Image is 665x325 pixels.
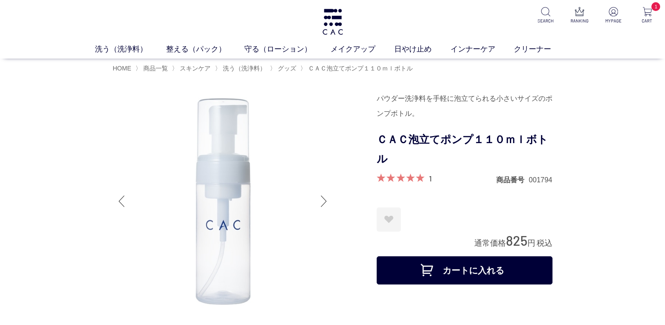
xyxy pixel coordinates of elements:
li: 〉 [300,64,415,73]
button: カートに入れる [377,256,552,284]
a: HOME [113,65,131,72]
a: スキンケア [178,65,211,72]
span: 税込 [537,239,552,247]
p: RANKING [569,18,590,24]
img: logo [321,9,344,35]
a: RANKING [569,7,590,24]
span: 円 [527,239,535,247]
a: 商品一覧 [142,65,168,72]
a: メイクアップ [331,44,394,55]
span: グッズ [278,65,296,72]
img: ＣＡＣ泡立てポンプ１１０ｍｌボトル [113,91,333,311]
li: 〉 [172,64,213,73]
a: 整える（パック） [166,44,245,55]
a: グッズ [276,65,296,72]
a: MYPAGE [603,7,624,24]
p: CART [636,18,658,24]
a: ＣＡＣ泡立てポンプ１１０ｍｌボトル [306,65,413,72]
a: 洗う（洗浄料） [221,65,266,72]
a: 洗う（洗浄料） [95,44,166,55]
span: 1 [651,2,660,11]
a: インナーケア [451,44,514,55]
dd: 001794 [529,175,552,185]
p: MYPAGE [603,18,624,24]
a: お気に入りに登録する [377,207,401,232]
a: 1 [429,174,432,183]
dt: 商品番号 [496,175,529,185]
span: 825 [506,232,527,248]
a: 日やけ止め [394,44,451,55]
a: 守る（ローション） [244,44,331,55]
span: 通常価格 [474,239,506,247]
div: パウダー洗浄料を手軽に泡立てられる小さいサイズのポンプボトル。 [377,91,552,121]
li: 〉 [215,64,268,73]
a: 1 CART [636,7,658,24]
span: 洗う（洗浄料） [223,65,266,72]
span: 商品一覧 [143,65,168,72]
span: スキンケア [180,65,211,72]
span: ＣＡＣ泡立てポンプ１１０ｍｌボトル [308,65,413,72]
p: SEARCH [535,18,556,24]
li: 〉 [270,64,298,73]
a: クリーナー [514,44,570,55]
h1: ＣＡＣ泡立てポンプ１１０ｍｌボトル [377,130,552,170]
li: 〉 [135,64,170,73]
a: SEARCH [535,7,556,24]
